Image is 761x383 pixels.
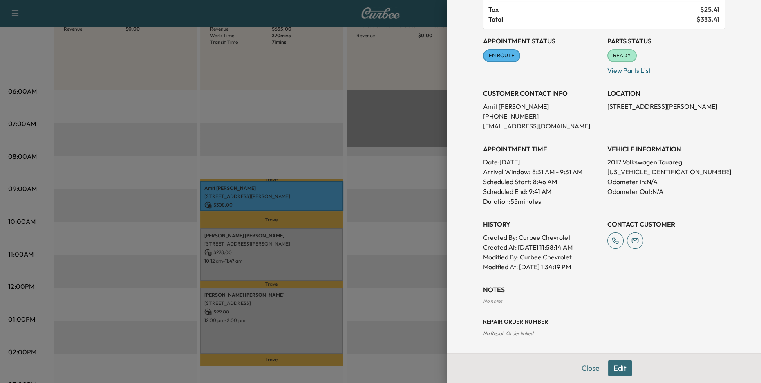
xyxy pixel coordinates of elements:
[483,36,601,46] h3: Appointment Status
[700,5,720,14] span: $ 25.41
[608,52,636,60] span: READY
[483,144,601,154] h3: APPOINTMENT TIME
[483,252,601,262] p: Modified By : Curbee Chevrolet
[483,111,601,121] p: [PHONE_NUMBER]
[607,36,725,46] h3: Parts Status
[483,285,725,295] h3: NOTES
[483,157,601,167] p: Date: [DATE]
[483,242,601,252] p: Created At : [DATE] 11:58:14 AM
[607,157,725,167] p: 2017 Volkswagen Touareg
[483,330,533,336] span: No Repair Order linked
[607,144,725,154] h3: VEHICLE INFORMATION
[488,5,700,14] span: Tax
[533,177,557,187] p: 8:46 AM
[483,318,725,326] h3: Repair Order number
[483,232,601,242] p: Created By : Curbee Chevrolet
[607,88,725,98] h3: LOCATION
[607,177,725,187] p: Odometer In: N/A
[488,14,696,24] span: Total
[483,121,601,131] p: [EMAIL_ADDRESS][DOMAIN_NAME]
[483,88,601,98] h3: CUSTOMER CONTACT INFO
[483,177,531,187] p: Scheduled Start:
[483,298,725,304] div: No notes
[483,101,601,111] p: Amit [PERSON_NAME]
[484,52,519,60] span: EN ROUTE
[483,167,601,177] p: Arrival Window:
[529,187,551,196] p: 9:41 AM
[607,167,725,177] p: [US_VEHICLE_IDENTIFICATION_NUMBER]
[607,219,725,229] h3: CONTACT CUSTOMER
[576,360,605,376] button: Close
[696,14,720,24] span: $ 333.41
[607,62,725,75] p: View Parts List
[483,219,601,229] h3: History
[607,101,725,111] p: [STREET_ADDRESS][PERSON_NAME]
[483,262,601,272] p: Modified At : [DATE] 1:34:19 PM
[532,167,582,177] span: 8:31 AM - 9:31 AM
[483,196,601,206] p: Duration: 55 minutes
[607,187,725,196] p: Odometer Out: N/A
[608,360,632,376] button: Edit
[483,187,527,196] p: Scheduled End:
